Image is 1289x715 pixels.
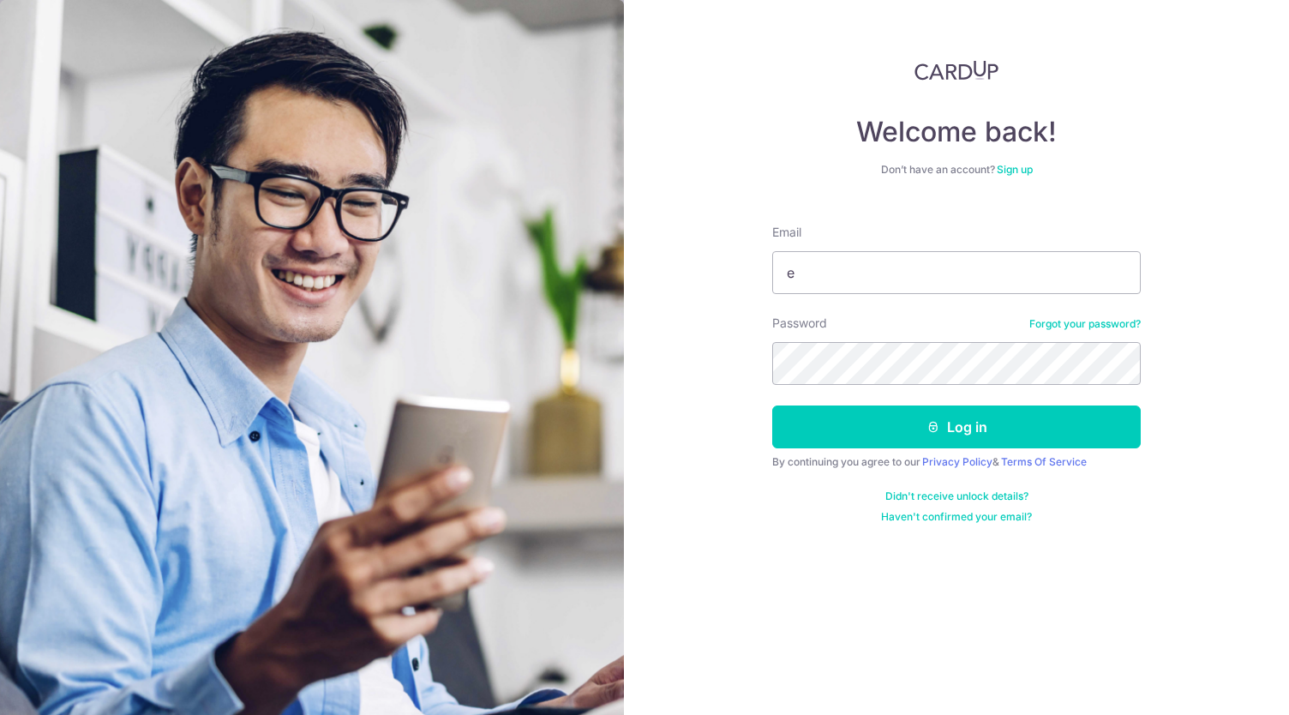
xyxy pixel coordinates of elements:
label: Password [772,315,827,332]
div: By continuing you agree to our & [772,455,1141,469]
button: Log in [772,406,1141,448]
a: Haven't confirmed your email? [881,510,1032,524]
input: Enter your Email [772,251,1141,294]
a: Didn't receive unlock details? [885,490,1028,503]
label: Email [772,224,801,241]
a: Forgot your password? [1029,317,1141,331]
div: Don’t have an account? [772,163,1141,177]
img: CardUp Logo [914,60,998,81]
h4: Welcome back! [772,115,1141,149]
a: Terms Of Service [1001,455,1087,468]
a: Privacy Policy [922,455,992,468]
a: Sign up [997,163,1033,176]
